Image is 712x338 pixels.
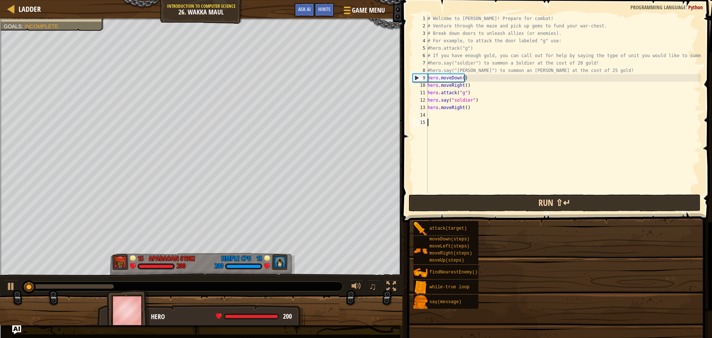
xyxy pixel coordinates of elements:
img: portrait.png [413,244,428,258]
div: 5 [413,45,428,52]
button: Run ⇧↵ [409,194,701,211]
div: Sort New > Old [3,10,709,16]
div: Move To ... [3,16,709,23]
div: 13 [413,104,428,111]
span: moveLeft(steps) [429,244,469,249]
div: Simple CPU [221,254,251,263]
span: moveRight(steps) [429,251,472,256]
div: 10 [413,82,428,89]
span: Python [688,4,703,11]
div: 12 [413,96,428,104]
span: moveDown(steps) [429,237,469,242]
div: 3 [413,30,428,37]
span: moveUp(steps) [429,258,464,263]
div: 1 [413,15,428,22]
span: attack(target) [429,226,467,231]
img: portrait.png [413,222,428,236]
div: 2 [413,22,428,30]
img: portrait.png [413,295,428,309]
span: Hints [318,6,330,13]
span: Game Menu [352,6,385,15]
button: Game Menu [338,3,389,20]
div: 200 [177,263,185,270]
div: Sort A > Z [3,3,709,10]
span: Ladder [19,4,41,14]
div: Delete [3,23,709,30]
div: Rename [3,43,709,50]
div: health: 200 / 200 (+0.13/s) [216,313,292,320]
div: 11 [413,89,428,96]
div: 15 [413,119,428,126]
div: 8 [413,67,428,74]
img: portrait.png [413,266,428,280]
span: Programming language [630,4,686,11]
button: Ask AI [12,325,21,334]
button: ♫ [367,280,380,295]
div: 200 [214,263,223,270]
div: 7 [413,59,428,67]
img: thang_avatar_frame.png [107,290,150,331]
div: Sign out [3,36,709,43]
img: portrait.png [413,280,428,295]
div: 14 [413,111,428,119]
img: thang_avatar_frame.png [271,254,288,270]
img: thang_avatar_frame.png [112,254,129,270]
div: 4 [413,37,428,45]
div: Move To ... [3,50,709,56]
div: Options [3,30,709,36]
button: Ask AI [294,3,314,17]
span: while-true loop [429,285,469,290]
span: Ask AI [298,6,311,13]
div: 15 [138,254,145,260]
button: Toggle fullscreen [384,280,399,295]
span: ♫ [369,281,376,292]
div: 6 [413,52,428,59]
button: Ctrl + P: Play [4,280,19,295]
a: Ladder [15,4,41,14]
div: 15 [255,254,262,260]
div: APadaoan 61982 [149,254,195,263]
span: say(message) [429,299,461,305]
div: 9 [413,74,428,82]
span: : [686,4,688,11]
div: Hero [151,312,297,322]
span: findNearestEnemy() [429,270,478,275]
button: Adjust volume [349,280,364,295]
span: 200 [283,312,292,321]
